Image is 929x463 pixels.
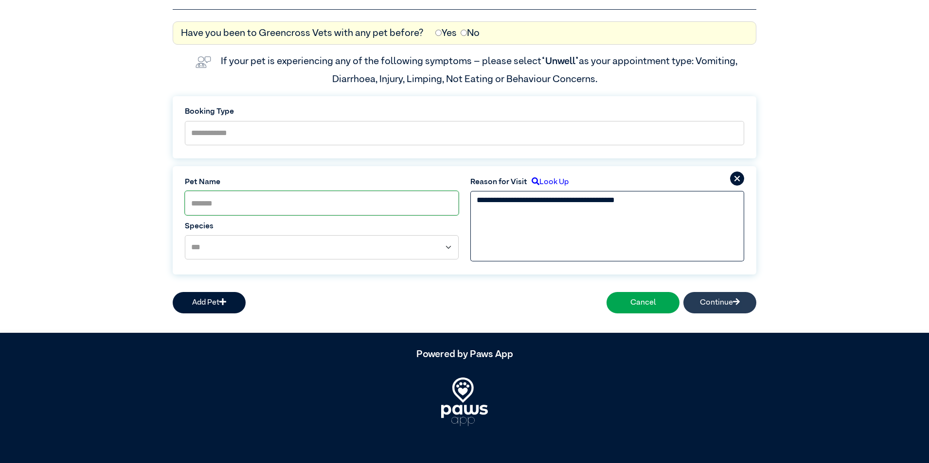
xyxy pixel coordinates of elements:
label: Species [185,221,459,232]
label: Look Up [527,176,569,188]
img: PawsApp [441,377,488,426]
label: Pet Name [185,176,459,188]
input: Yes [435,30,442,36]
h5: Powered by Paws App [173,348,756,360]
label: No [461,26,480,40]
input: No [461,30,467,36]
button: Cancel [607,292,679,313]
label: Reason for Visit [470,176,527,188]
label: Have you been to Greencross Vets with any pet before? [181,26,424,40]
button: Continue [683,292,756,313]
label: If your pet is experiencing any of the following symptoms – please select as your appointment typ... [221,56,739,84]
img: vet [192,52,215,72]
label: Yes [435,26,457,40]
button: Add Pet [173,292,246,313]
span: “Unwell” [541,56,579,66]
label: Booking Type [185,106,744,118]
